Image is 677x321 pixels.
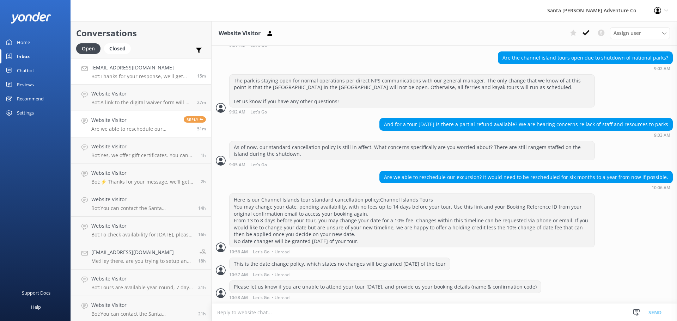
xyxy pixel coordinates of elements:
[91,73,192,80] p: Bot: Thanks for your response, we'll get back to you as soon as we can during opening hours.
[201,152,206,158] span: Oct 07 2025 09:07am (UTC -07:00) America/Tijuana
[91,90,192,98] h4: Website Visitor
[229,43,245,48] strong: 9:01 AM
[91,169,195,177] h4: Website Visitor
[253,250,269,254] span: Let's Go
[71,270,211,296] a: Website VisitorBot:Tours are available year-round, 7 days per week. You can check availability fo...
[230,258,450,270] div: This is the date change policy, which states no changes will be granted [DATE] of the tour
[91,232,193,238] p: Bot: To check availability for [DATE], please visit [URL][DOMAIN_NAME].
[11,12,51,24] img: yonder-white-logo.png
[104,43,131,54] div: Closed
[229,43,362,48] div: Oct 07 2025 09:01am (UTC -07:00) America/Tijuana
[104,44,134,52] a: Closed
[91,179,195,185] p: Bot: ⚡ Thanks for your message, we'll get back to you as soon as we can. You're also welcome to k...
[253,273,269,277] span: Let's Go
[71,164,211,190] a: Website VisitorBot:⚡ Thanks for your message, we'll get back to you as soon as we can. You're als...
[91,205,193,211] p: Bot: You can contact the Santa [PERSON_NAME] Adventure Co. team at [PHONE_NUMBER], or by emailing...
[250,110,267,115] span: Let's Go
[272,250,289,254] span: • Unread
[197,126,206,132] span: Oct 07 2025 10:06am (UTC -07:00) America/Tijuana
[91,99,192,106] p: Bot: A link to the digital waiver form will be included in your confirmation email. Each guest mu...
[91,301,193,309] h4: Website Visitor
[614,29,641,37] span: Assign user
[31,300,41,314] div: Help
[379,185,673,190] div: Oct 07 2025 10:06am (UTC -07:00) America/Tijuana
[201,179,206,185] span: Oct 07 2025 08:13am (UTC -07:00) America/Tijuana
[229,272,450,277] div: Oct 07 2025 10:57am (UTC -07:00) America/Tijuana
[498,66,673,71] div: Oct 07 2025 09:02am (UTC -07:00) America/Tijuana
[230,75,594,107] div: The park is staying open for normal operations per direct NPS communications with our general man...
[91,284,193,291] p: Bot: Tours are available year-round, 7 days per week. You can check availability for specific dat...
[91,275,193,283] h4: Website Visitor
[76,26,206,40] h2: Conversations
[17,49,30,63] div: Inbox
[198,205,206,211] span: Oct 06 2025 08:47pm (UTC -07:00) America/Tijuana
[229,273,248,277] strong: 10:57 AM
[197,99,206,105] span: Oct 07 2025 10:30am (UTC -07:00) America/Tijuana
[71,190,211,217] a: Website VisitorBot:You can contact the Santa [PERSON_NAME] Adventure Co. team at [PHONE_NUMBER], ...
[91,143,195,150] h4: Website Visitor
[380,118,672,130] div: And for a tour [DATE] is there a partial refund available? We are hearing concerns re lack of sta...
[229,110,245,115] strong: 9:02 AM
[71,137,211,164] a: Website VisitorBot:Yes, we offer gift certificates. You can buy them online at [URL][DOMAIN_NAME]...
[17,92,44,106] div: Recommend
[17,63,34,78] div: Chatbot
[652,186,670,190] strong: 10:06 AM
[272,296,289,300] span: • Unread
[71,58,211,85] a: [EMAIL_ADDRESS][DOMAIN_NAME]Bot:Thanks for your response, we'll get back to you as soon as we can...
[91,248,193,256] h4: [EMAIL_ADDRESS][DOMAIN_NAME]
[272,273,289,277] span: • Unread
[253,296,269,300] span: Let's Go
[250,163,267,167] span: Let's Go
[91,196,193,203] h4: Website Visitor
[184,116,206,123] span: Reply
[229,250,248,254] strong: 10:56 AM
[22,286,50,300] div: Support Docs
[76,43,100,54] div: Open
[229,109,595,115] div: Oct 07 2025 09:02am (UTC -07:00) America/Tijuana
[17,106,34,120] div: Settings
[229,162,595,167] div: Oct 07 2025 09:05am (UTC -07:00) America/Tijuana
[91,64,192,72] h4: [EMAIL_ADDRESS][DOMAIN_NAME]
[71,243,211,270] a: [EMAIL_ADDRESS][DOMAIN_NAME]Me:Hey there, are you trying to setup an account before booking your ...
[229,249,595,254] div: Oct 07 2025 10:56am (UTC -07:00) America/Tijuana
[230,141,594,160] div: As of now, our standard cancellation policy is still in affect. What concerns specifically are yo...
[91,116,178,124] h4: Website Visitor
[91,258,193,264] p: Me: Hey there, are you trying to setup an account before booking your Channel Islands trip online?
[654,133,670,137] strong: 9:03 AM
[250,43,267,48] span: Let's Go
[91,126,178,132] p: Are we able to reschedule our excursion? It would need to be rescheduled for six months to a year...
[198,232,206,237] span: Oct 06 2025 06:22pm (UTC -07:00) America/Tijuana
[198,258,206,264] span: Oct 06 2025 04:09pm (UTC -07:00) America/Tijuana
[498,52,672,64] div: Are the channel island tours open due to shutdown of national parks?
[219,29,261,38] h3: Website Visitor
[71,217,211,243] a: Website VisitorBot:To check availability for [DATE], please visit [URL][DOMAIN_NAME].16h
[230,194,594,247] div: Here is our Channel Islands tour standard cancellation policy:Channel Islands Tours You may chang...
[229,296,248,300] strong: 10:58 AM
[198,284,206,290] span: Oct 06 2025 01:20pm (UTC -07:00) America/Tijuana
[198,311,206,317] span: Oct 06 2025 01:06pm (UTC -07:00) America/Tijuana
[91,222,193,230] h4: Website Visitor
[380,171,672,183] div: Are we able to reschedule our excursion? It would need to be rescheduled for six months to a year...
[654,67,670,71] strong: 9:02 AM
[91,152,195,159] p: Bot: Yes, we offer gift certificates. You can buy them online at [URL][DOMAIN_NAME] or email [EMA...
[71,111,211,137] a: Website VisitorAre we able to reschedule our excursion? It would need to be rescheduled for six m...
[91,311,193,317] p: Bot: You can contact the Santa [PERSON_NAME] Adventure Co. team at [PHONE_NUMBER], or by emailing...
[71,85,211,111] a: Website VisitorBot:A link to the digital waiver form will be included in your confirmation email....
[76,44,104,52] a: Open
[17,35,30,49] div: Home
[230,281,541,293] div: Please let us know if you are unable to attend your tour [DATE], and provide us your booking deta...
[379,132,673,137] div: Oct 07 2025 09:03am (UTC -07:00) America/Tijuana
[229,295,541,300] div: Oct 07 2025 10:58am (UTC -07:00) America/Tijuana
[17,78,34,92] div: Reviews
[229,163,245,167] strong: 9:05 AM
[610,27,670,39] div: Assign User
[197,73,206,79] span: Oct 07 2025 10:42am (UTC -07:00) America/Tijuana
